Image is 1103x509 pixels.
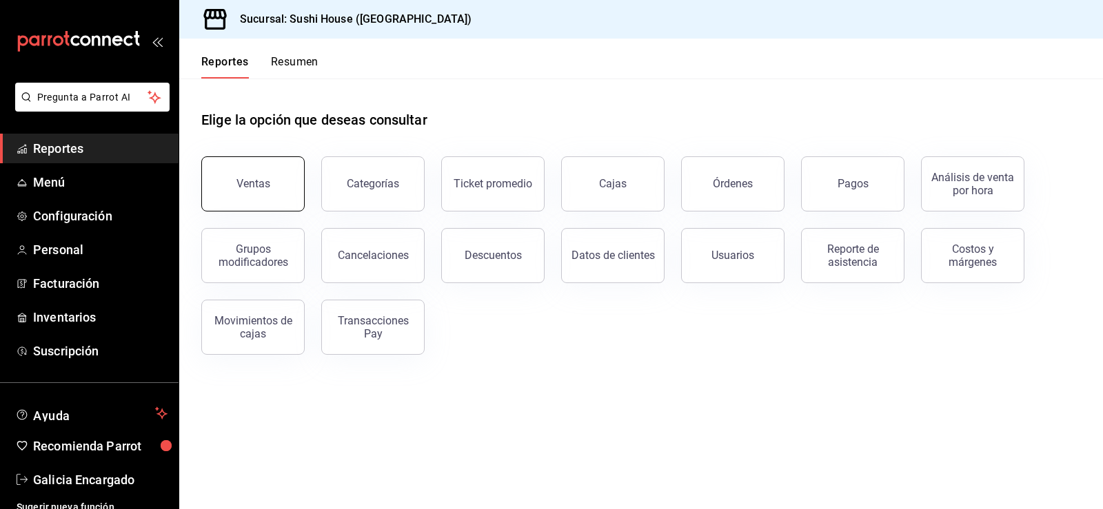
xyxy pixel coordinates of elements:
[441,156,545,211] button: Ticket promedio
[330,314,416,340] div: Transacciones Pay
[713,177,753,190] div: Órdenes
[201,55,318,79] div: navigation tabs
[321,228,425,283] button: Cancelaciones
[229,11,472,28] h3: Sucursal: Sushi House ([GEOGRAPHIC_DATA])
[321,156,425,211] button: Categorías
[201,110,427,130] h1: Elige la opción que deseas consultar
[37,90,148,105] span: Pregunta a Parrot AI
[321,300,425,355] button: Transacciones Pay
[921,228,1024,283] button: Costos y márgenes
[681,228,785,283] button: Usuarios
[810,242,895,269] div: Reporte de asistencia
[271,55,318,79] button: Resumen
[921,156,1024,211] button: Análisis de venta por hora
[441,228,545,283] button: Descuentos
[338,249,409,262] div: Cancelaciones
[33,274,168,293] span: Facturación
[561,228,665,283] button: Datos de clientes
[201,55,249,79] button: Reportes
[681,156,785,211] button: Órdenes
[930,171,1015,197] div: Análisis de venta por hora
[33,139,168,158] span: Reportes
[33,240,168,259] span: Personal
[33,342,168,360] span: Suscripción
[201,300,305,355] button: Movimientos de cajas
[561,156,665,211] a: Cajas
[33,437,168,455] span: Recomienda Parrot
[33,207,168,225] span: Configuración
[454,177,532,190] div: Ticket promedio
[15,83,170,112] button: Pregunta a Parrot AI
[33,405,150,422] span: Ayuda
[801,156,904,211] button: Pagos
[10,100,170,114] a: Pregunta a Parrot AI
[711,249,754,262] div: Usuarios
[571,249,655,262] div: Datos de clientes
[838,177,869,190] div: Pagos
[210,242,296,269] div: Grupos modificadores
[33,308,168,326] span: Inventarios
[152,36,163,47] button: open_drawer_menu
[33,173,168,191] span: Menú
[465,249,522,262] div: Descuentos
[599,176,627,192] div: Cajas
[801,228,904,283] button: Reporte de asistencia
[930,242,1015,269] div: Costos y márgenes
[347,177,399,190] div: Categorías
[210,314,296,340] div: Movimientos de cajas
[236,177,270,190] div: Ventas
[33,470,168,489] span: Galicia Encargado
[201,156,305,211] button: Ventas
[201,228,305,283] button: Grupos modificadores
